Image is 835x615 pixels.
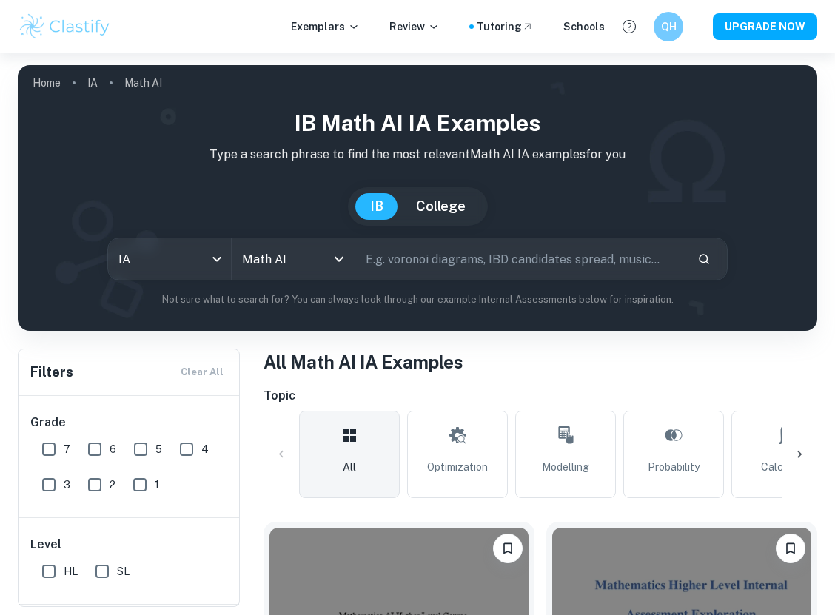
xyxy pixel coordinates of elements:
span: All [343,459,356,475]
p: Type a search phrase to find the most relevant Math AI IA examples for you [30,146,805,164]
span: 2 [110,477,115,493]
p: Math AI [124,75,162,91]
p: Not sure what to search for? You can always look through our example Internal Assessments below f... [30,292,805,307]
span: 7 [64,441,70,457]
button: Help and Feedback [617,14,642,39]
h6: QH [660,19,677,35]
span: Optimization [427,459,488,475]
div: IA [108,238,231,280]
img: profile cover [18,65,817,331]
h1: All Math AI IA Examples [264,349,817,375]
h1: IB Math AI IA examples [30,107,805,140]
span: Probability [648,459,700,475]
button: UPGRADE NOW [713,13,817,40]
span: 5 [155,441,162,457]
span: SL [117,563,130,579]
input: E.g. voronoi diagrams, IBD candidates spread, music... [355,238,685,280]
span: 4 [201,441,209,457]
span: Calculus [761,459,803,475]
h6: Level [30,536,229,554]
button: IB [355,193,398,220]
a: Home [33,73,61,93]
a: IA [87,73,98,93]
button: QH [654,12,683,41]
span: 6 [110,441,116,457]
span: 3 [64,477,70,493]
span: 1 [155,477,159,493]
h6: Topic [264,387,817,405]
button: Bookmark [493,534,523,563]
span: Modelling [542,459,589,475]
p: Exemplars [291,19,360,35]
a: Tutoring [477,19,534,35]
button: Search [691,246,717,272]
img: Clastify logo [18,12,112,41]
h6: Filters [30,362,73,383]
button: College [401,193,480,220]
button: Bookmark [776,534,805,563]
a: Schools [563,19,605,35]
button: Open [329,249,349,269]
span: HL [64,563,78,579]
p: Review [389,19,440,35]
h6: Grade [30,414,229,431]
